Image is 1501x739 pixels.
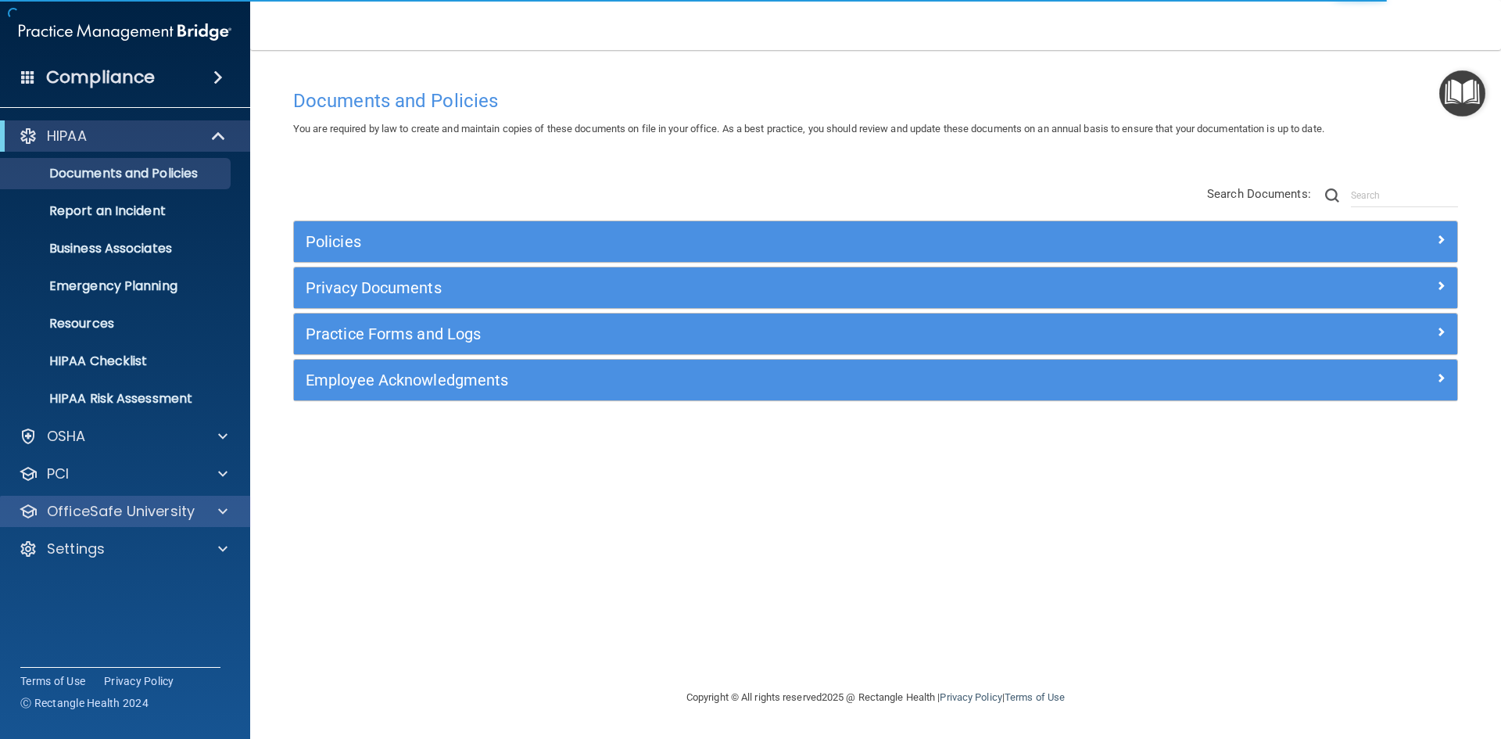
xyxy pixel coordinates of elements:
[19,502,227,521] a: OfficeSafe University
[1439,70,1485,117] button: Open Resource Center
[306,279,1155,296] h5: Privacy Documents
[19,127,227,145] a: HIPAA
[590,673,1161,723] div: Copyright © All rights reserved 2025 @ Rectangle Health | |
[306,275,1445,300] a: Privacy Documents
[306,321,1445,346] a: Practice Forms and Logs
[1351,184,1458,207] input: Search
[940,691,1001,703] a: Privacy Policy
[47,127,87,145] p: HIPAA
[19,465,227,483] a: PCI
[306,368,1445,393] a: Employee Acknowledgments
[10,166,224,181] p: Documents and Policies
[47,540,105,558] p: Settings
[46,66,155,88] h4: Compliance
[10,316,224,332] p: Resources
[293,91,1458,111] h4: Documents and Policies
[20,695,149,711] span: Ⓒ Rectangle Health 2024
[306,233,1155,250] h5: Policies
[10,353,224,369] p: HIPAA Checklist
[20,673,85,689] a: Terms of Use
[104,673,174,689] a: Privacy Policy
[306,229,1445,254] a: Policies
[306,325,1155,343] h5: Practice Forms and Logs
[19,16,231,48] img: PMB logo
[47,465,69,483] p: PCI
[10,241,224,256] p: Business Associates
[10,203,224,219] p: Report an Incident
[306,371,1155,389] h5: Employee Acknowledgments
[1005,691,1065,703] a: Terms of Use
[47,427,86,446] p: OSHA
[10,278,224,294] p: Emergency Planning
[1207,187,1311,201] span: Search Documents:
[293,123,1324,135] span: You are required by law to create and maintain copies of these documents on file in your office. ...
[47,502,195,521] p: OfficeSafe University
[10,391,224,407] p: HIPAA Risk Assessment
[19,540,227,558] a: Settings
[1325,188,1339,203] img: ic-search.3b580494.png
[19,427,227,446] a: OSHA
